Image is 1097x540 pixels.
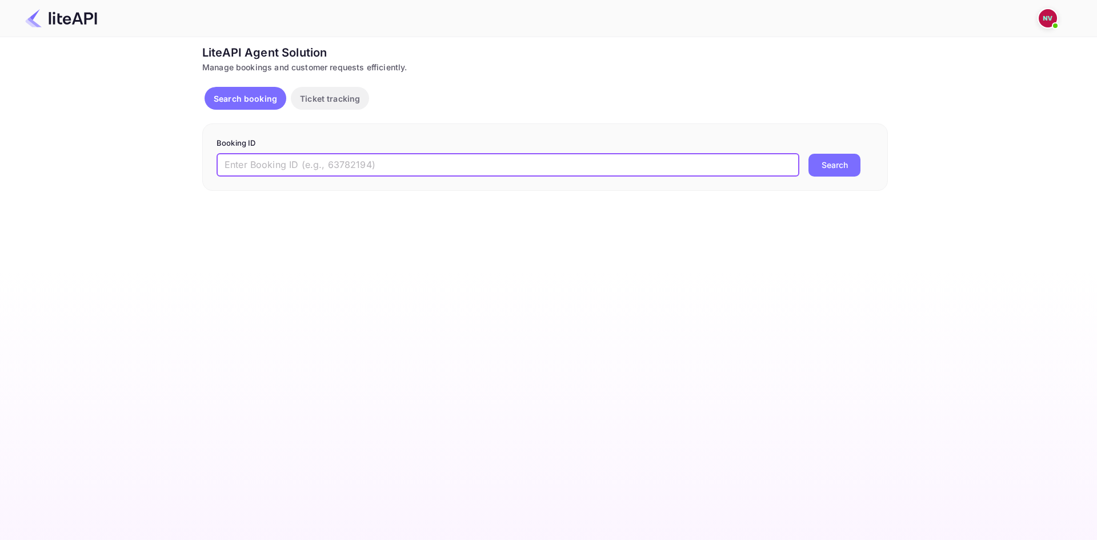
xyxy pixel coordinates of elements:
p: Search booking [214,93,277,105]
img: LiteAPI Logo [25,9,97,27]
p: Booking ID [217,138,874,149]
p: Ticket tracking [300,93,360,105]
div: LiteAPI Agent Solution [202,44,888,61]
button: Search [808,154,860,177]
input: Enter Booking ID (e.g., 63782194) [217,154,799,177]
img: Nicholas Valbusa [1039,9,1057,27]
div: Manage bookings and customer requests efficiently. [202,61,888,73]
